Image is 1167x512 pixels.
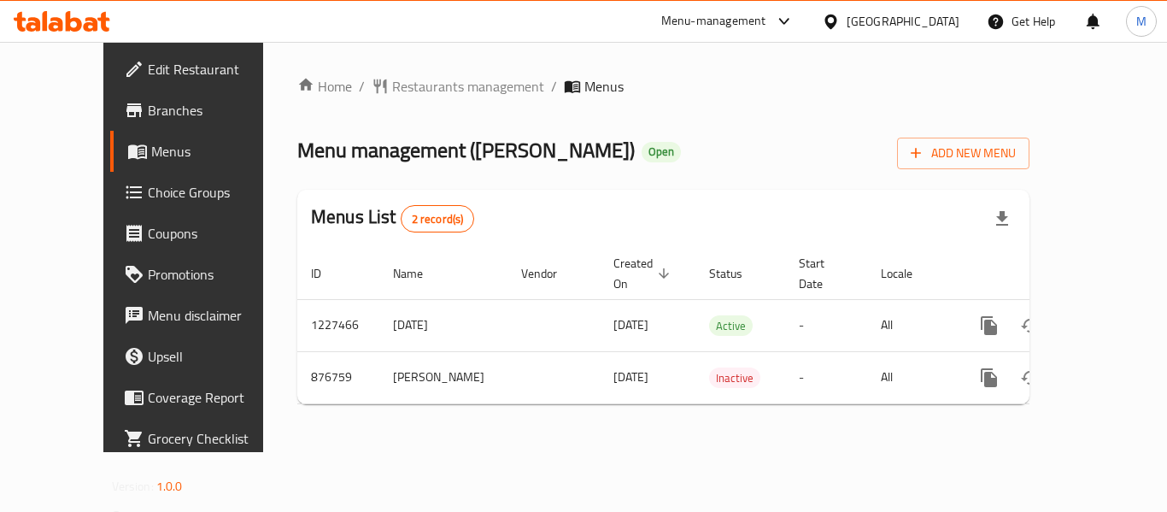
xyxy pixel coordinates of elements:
[110,131,298,172] a: Menus
[1136,12,1146,31] span: M
[110,254,298,295] a: Promotions
[1010,305,1051,346] button: Change Status
[613,253,675,294] span: Created On
[785,299,867,351] td: -
[156,475,183,497] span: 1.0.0
[613,314,648,336] span: [DATE]
[642,142,681,162] div: Open
[311,263,343,284] span: ID
[847,12,959,31] div: [GEOGRAPHIC_DATA]
[551,76,557,97] li: /
[110,90,298,131] a: Branches
[955,248,1146,300] th: Actions
[148,264,284,285] span: Promotions
[969,357,1010,398] button: more
[642,144,681,159] span: Open
[148,346,284,367] span: Upsell
[148,182,284,203] span: Choice Groups
[297,351,379,403] td: 876759
[148,100,284,121] span: Branches
[297,76,352,97] a: Home
[393,263,445,284] span: Name
[709,263,765,284] span: Status
[709,368,760,388] div: Inactive
[709,368,760,388] span: Inactive
[311,204,474,232] h2: Menus List
[379,299,507,351] td: [DATE]
[521,263,579,284] span: Vendor
[613,366,648,388] span: [DATE]
[148,387,284,408] span: Coverage Report
[148,305,284,326] span: Menu disclaimer
[402,211,474,227] span: 2 record(s)
[661,11,766,32] div: Menu-management
[1010,357,1051,398] button: Change Status
[969,305,1010,346] button: more
[297,299,379,351] td: 1227466
[148,223,284,244] span: Coupons
[911,143,1016,164] span: Add New Menu
[151,141,284,162] span: Menus
[584,76,624,97] span: Menus
[112,475,154,497] span: Version:
[897,138,1029,169] button: Add New Menu
[110,172,298,213] a: Choice Groups
[379,351,507,403] td: [PERSON_NAME]
[982,198,1023,239] div: Export file
[359,76,365,97] li: /
[148,428,284,449] span: Grocery Checklist
[297,131,635,169] span: Menu management ( [PERSON_NAME] )
[110,49,298,90] a: Edit Restaurant
[709,316,753,336] span: Active
[297,248,1146,404] table: enhanced table
[110,336,298,377] a: Upsell
[110,213,298,254] a: Coupons
[148,59,284,79] span: Edit Restaurant
[867,299,955,351] td: All
[709,315,753,336] div: Active
[881,263,935,284] span: Locale
[785,351,867,403] td: -
[401,205,475,232] div: Total records count
[392,76,544,97] span: Restaurants management
[799,253,847,294] span: Start Date
[867,351,955,403] td: All
[110,418,298,459] a: Grocery Checklist
[297,76,1029,97] nav: breadcrumb
[110,377,298,418] a: Coverage Report
[110,295,298,336] a: Menu disclaimer
[372,76,544,97] a: Restaurants management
